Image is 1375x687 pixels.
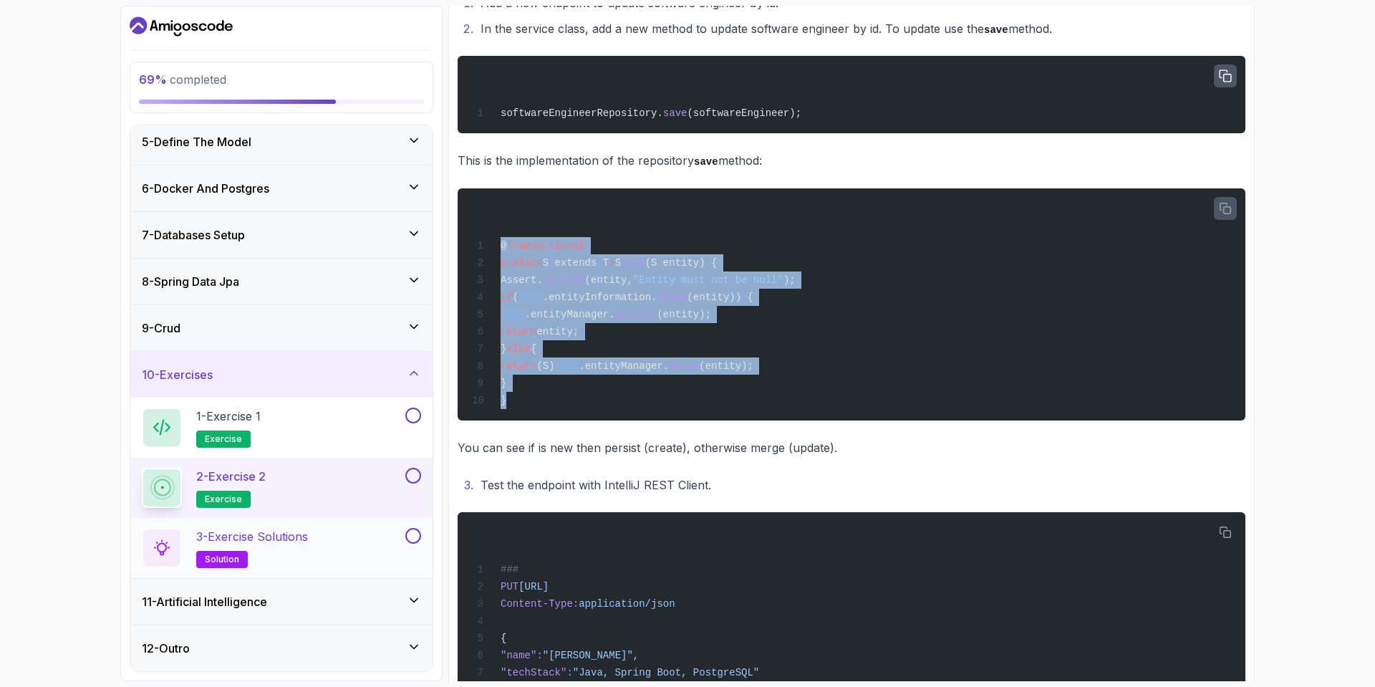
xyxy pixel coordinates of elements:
[196,408,261,425] p: 1 - Exercise 1
[196,528,308,545] p: 3 - Exercise Solutions
[536,257,542,269] span: <
[615,257,621,269] span: S
[543,274,585,286] span: notNull
[139,72,167,87] span: 69 %
[783,274,796,286] span: );
[984,24,1008,36] code: save
[536,326,579,337] span: entity;
[633,274,783,286] span: "Entity must not be null"
[543,257,609,269] span: S extends T
[205,494,242,505] span: exercise
[531,343,536,355] span: {
[543,292,657,303] span: .entityInformation.
[501,564,518,575] span: ###
[506,343,531,355] span: else
[518,292,543,303] span: this
[130,165,433,211] button: 6-Docker And Postgres
[663,107,687,119] span: save
[139,72,226,87] span: completed
[585,274,633,286] span: (entity,
[501,326,536,337] span: return
[573,667,759,678] span: "Java, Spring Boot, PostgreSQL"
[506,240,584,251] span: Transactional
[501,360,536,372] span: return
[501,378,506,389] span: }
[205,433,242,445] span: exercise
[130,305,433,351] button: 9-Crud
[501,633,506,644] span: {
[142,640,190,657] h3: 12 - Outro
[501,107,663,119] span: softwareEngineerRepository.
[142,366,213,383] h3: 10 - Exercises
[536,360,554,372] span: (S)
[657,292,687,303] span: isNew
[501,257,536,269] span: public
[657,309,711,320] span: (entity);
[687,292,753,303] span: (entity)) {
[501,581,518,592] span: PUT
[130,352,433,398] button: 10-Exercises
[476,19,1245,39] li: In the service class, add a new method to update software engineer by id. To update use the method.
[536,650,542,661] span: :
[501,274,543,286] span: Assert.
[543,650,639,661] span: "[PERSON_NAME]",
[501,598,579,610] span: Content-Type:
[130,15,233,38] a: Dashboard
[513,292,518,303] span: (
[130,625,433,671] button: 12-Outro
[458,438,1245,458] p: You can see if is new then persist (create), otherwise merge (update).
[579,598,675,610] span: application/json
[142,273,239,290] h3: 8 - Spring Data Jpa
[687,107,801,119] span: (softwareEngineer);
[699,360,753,372] span: (entity);
[501,395,506,406] span: }
[525,309,615,320] span: .entityManager.
[196,468,266,485] p: 2 - Exercise 2
[142,468,421,508] button: 2-Exercise 2exercise
[142,226,245,244] h3: 7 - Databases Setup
[130,212,433,258] button: 7-Databases Setup
[501,667,566,678] span: "techStack"
[621,257,645,269] span: save
[142,320,180,337] h3: 9 - Crud
[142,528,421,568] button: 3-Exercise Solutionssolution
[205,554,239,565] span: solution
[501,650,536,661] span: "name"
[501,343,506,355] span: }
[142,408,421,448] button: 1-Exercise 1exercise
[130,579,433,625] button: 11-Artificial Intelligence
[142,593,267,610] h3: 11 - Artificial Intelligence
[645,257,718,269] span: (S entity) {
[555,360,579,372] span: this
[501,240,506,251] span: @
[518,581,549,592] span: [URL]
[609,257,614,269] span: >
[501,292,513,303] span: if
[130,119,433,165] button: 5-Define The Model
[458,150,1245,171] p: This is the implementation of the repository method:
[694,156,718,168] code: save
[566,667,572,678] span: :
[579,360,669,372] span: .entityManager.
[476,475,1245,495] li: Test the endpoint with IntelliJ REST Client.
[669,360,699,372] span: merge
[130,259,433,304] button: 8-Spring Data Jpa
[142,180,269,197] h3: 6 - Docker And Postgres
[615,309,657,320] span: persist
[142,133,251,150] h3: 5 - Define The Model
[501,309,525,320] span: this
